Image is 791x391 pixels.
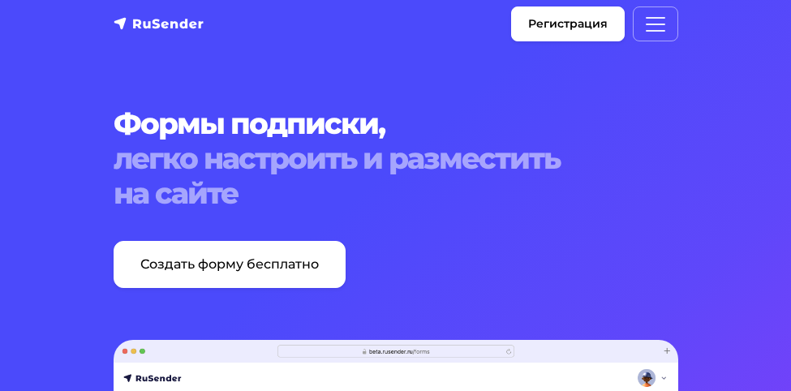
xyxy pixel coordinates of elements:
[114,15,204,32] img: RuSender
[633,6,678,41] button: Меню
[511,6,625,41] a: Регистрация
[114,241,346,288] a: Создать форму бесплатно
[114,141,678,211] span: легко настроить и разместить на сайте
[114,106,678,212] h1: Формы подписки,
